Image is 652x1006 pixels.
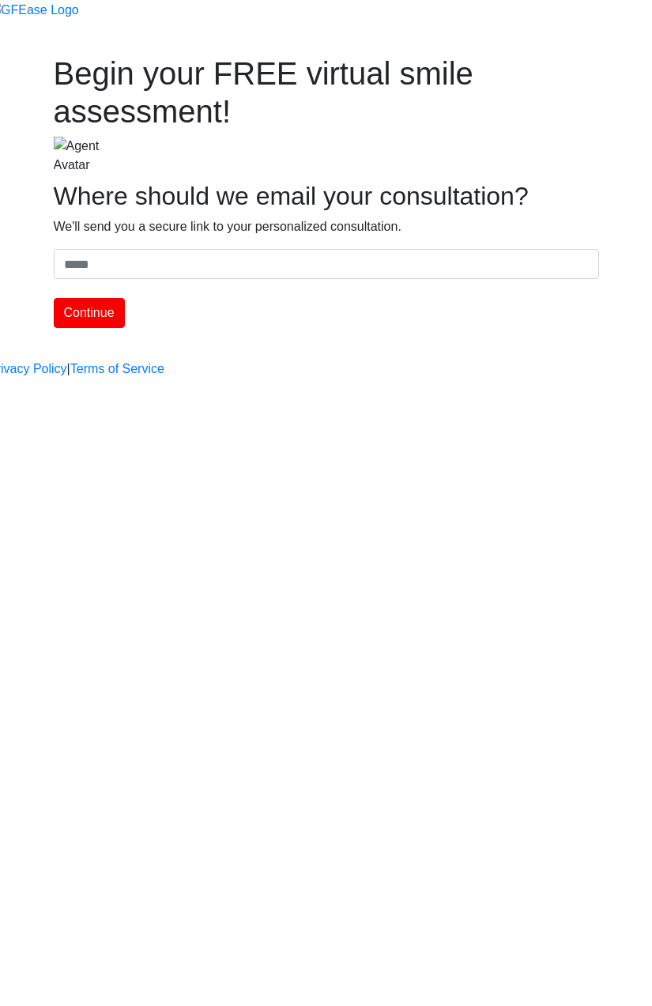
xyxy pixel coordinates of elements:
[54,181,599,211] h2: Where should we email your consultation?
[54,298,125,328] button: Continue
[54,55,599,130] h1: Begin your FREE virtual smile assessment!
[70,360,164,379] a: Terms of Service
[54,217,599,236] p: We'll send you a secure link to your personalized consultation.
[67,360,70,379] a: |
[54,137,125,175] img: Agent Avatar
